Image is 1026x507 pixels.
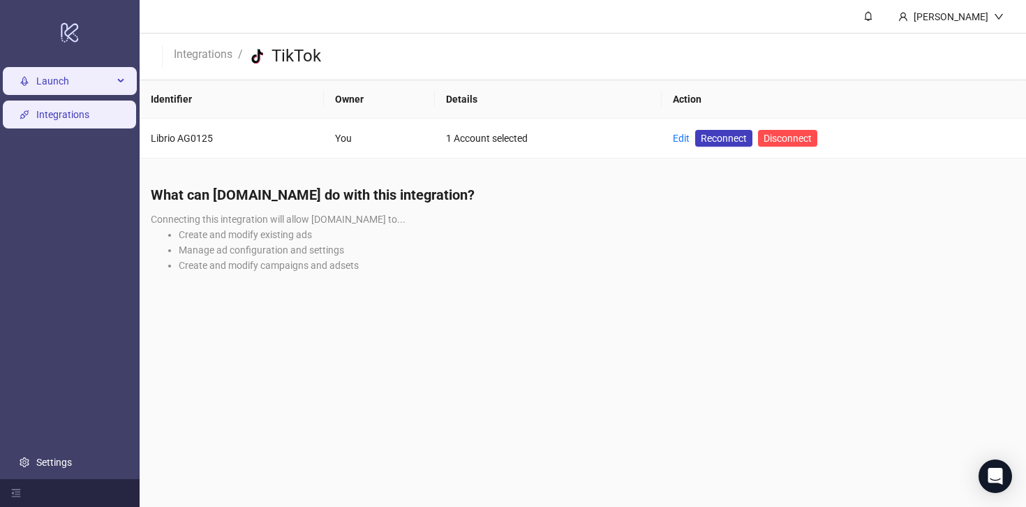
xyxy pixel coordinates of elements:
[758,130,817,147] button: Disconnect
[764,133,812,144] span: Disconnect
[179,227,1015,242] li: Create and modify existing ads
[324,80,435,119] th: Owner
[151,185,1015,205] h4: What can [DOMAIN_NAME] do with this integration?
[11,488,21,498] span: menu-fold
[179,258,1015,273] li: Create and modify campaigns and adsets
[994,12,1004,22] span: down
[272,45,321,68] h3: TikTok
[36,109,89,120] a: Integrations
[673,133,690,144] a: Edit
[446,131,650,146] div: 1 Account selected
[979,460,1012,493] div: Open Intercom Messenger
[20,76,29,86] span: rocket
[435,80,662,119] th: Details
[151,214,406,225] span: Connecting this integration will allow [DOMAIN_NAME] to...
[179,242,1015,258] li: Manage ad configuration and settings
[335,131,424,146] div: You
[863,11,873,21] span: bell
[151,131,313,146] div: Librio AG0125
[36,67,113,95] span: Launch
[662,80,1026,119] th: Action
[701,131,747,146] span: Reconnect
[140,80,324,119] th: Identifier
[238,45,243,68] li: /
[695,130,752,147] a: Reconnect
[898,12,908,22] span: user
[171,45,235,61] a: Integrations
[36,457,72,468] a: Settings
[908,9,994,24] div: [PERSON_NAME]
